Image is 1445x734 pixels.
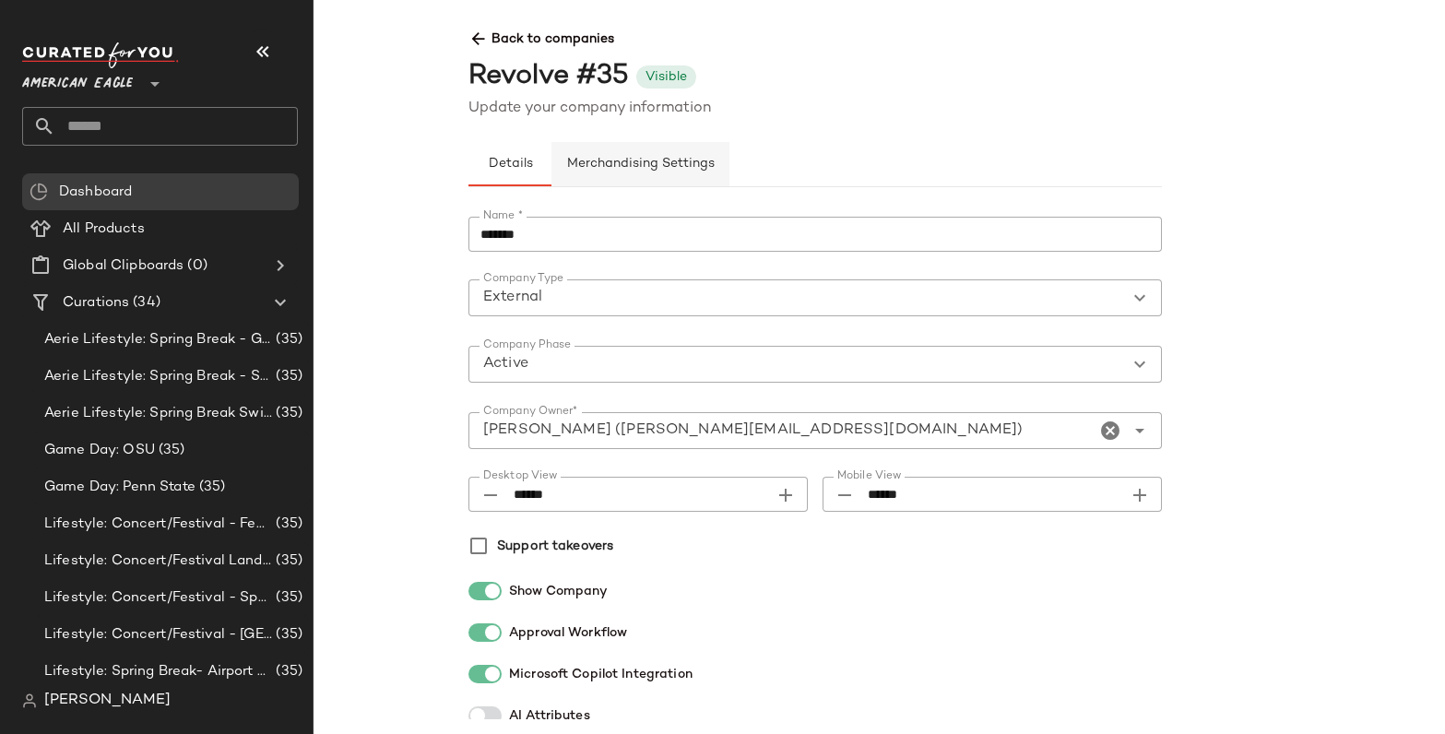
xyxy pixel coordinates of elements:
span: Lifestyle: Spring Break- Airport Style [44,661,272,682]
span: Lifestyle: Concert/Festival - [GEOGRAPHIC_DATA] [44,624,272,645]
span: (35) [272,587,302,609]
span: [PERSON_NAME] [44,690,171,712]
span: (35) [272,624,302,645]
span: Merchandising Settings [566,157,715,172]
span: Aerie Lifestyle: Spring Break Swimsuits Landing Page [44,403,272,424]
span: (35) [272,366,302,387]
span: (34) [129,292,160,314]
span: Aerie Lifestyle: Spring Break - Sporty [44,366,272,387]
i: Desktop View prepended action [480,484,502,506]
span: Global Clipboards [63,255,184,277]
img: svg%3e [22,693,37,708]
i: Desktop View appended action [775,484,797,506]
i: Open [1129,420,1151,442]
span: (35) [272,403,302,424]
span: (35) [272,329,302,350]
span: (35) [272,514,302,535]
span: Lifestyle: Concert/Festival - Femme [44,514,272,535]
span: Aerie Lifestyle: Spring Break - Girly/Femme [44,329,272,350]
span: AI Attributes [509,706,590,726]
div: Revolve #35 [468,56,629,98]
img: cfy_white_logo.C9jOOHJF.svg [22,42,179,68]
span: (35) [272,661,302,682]
span: Microsoft Copilot Integration [509,665,693,684]
i: Clear Company Owner* [1099,420,1121,442]
span: Dashboard [59,182,132,203]
span: Lifestyle: Concert/Festival Landing Page [44,550,272,572]
span: (35) [272,550,302,572]
i: Mobile View prepended action [834,484,856,506]
span: American Eagle [22,63,133,96]
i: Mobile View appended action [1129,484,1151,506]
span: (35) [195,477,226,498]
span: Active [483,353,528,375]
span: Approval Workflow [509,623,627,643]
img: svg%3e [30,183,48,201]
span: All Products [63,219,145,240]
span: (35) [155,440,185,461]
label: Support takeovers [497,532,613,560]
span: (0) [184,255,207,277]
span: Lifestyle: Concert/Festival - Sporty [44,587,272,609]
span: Details [487,157,532,172]
span: Curations [63,292,129,314]
div: Visible [646,67,687,87]
span: Game Day: Penn State [44,477,195,498]
span: External [483,287,542,309]
span: Game Day: OSU [44,440,155,461]
span: Show Company [509,582,609,601]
